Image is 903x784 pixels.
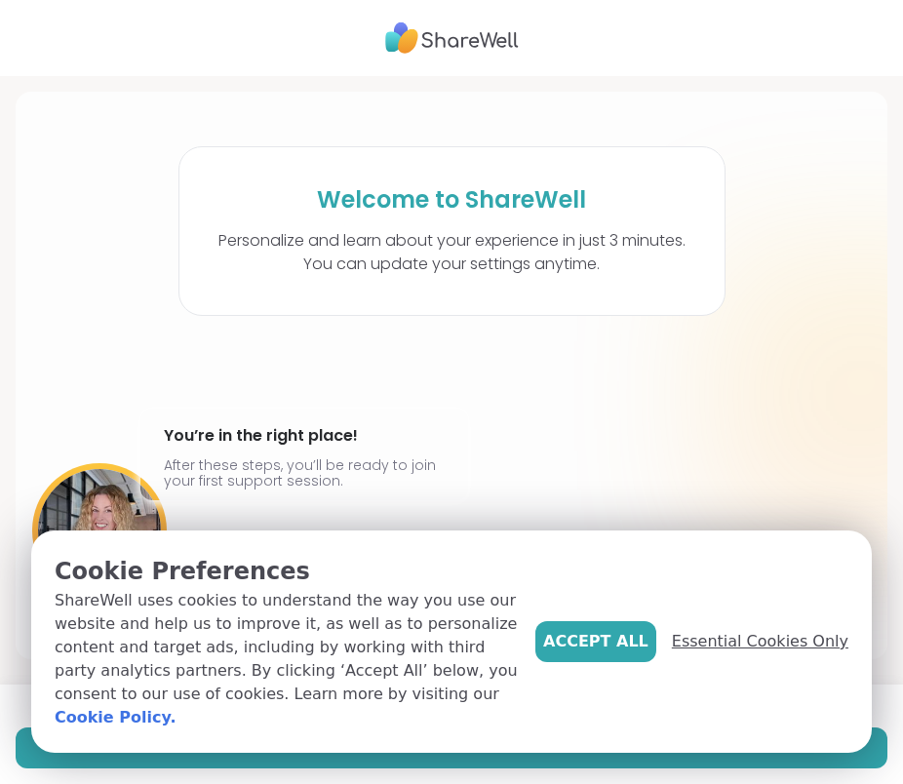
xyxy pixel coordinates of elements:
img: User image [32,463,167,598]
p: ShareWell uses cookies to understand the way you use our website and help us to improve it, as we... [55,589,520,729]
h4: You’re in the right place! [164,420,445,451]
span: Essential Cookies Only [672,630,848,653]
p: After these steps, you’ll be ready to join your first support session. [164,457,445,489]
span: Accept All [543,630,648,653]
a: Cookie Policy. [55,706,176,729]
p: Personalize and learn about your experience in just 3 minutes. You can update your settings anytime. [218,229,686,276]
h1: Welcome to ShareWell [317,186,586,214]
p: Cookie Preferences [55,554,520,589]
button: Accept All [535,621,656,662]
img: ShareWell Logo [385,16,519,60]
